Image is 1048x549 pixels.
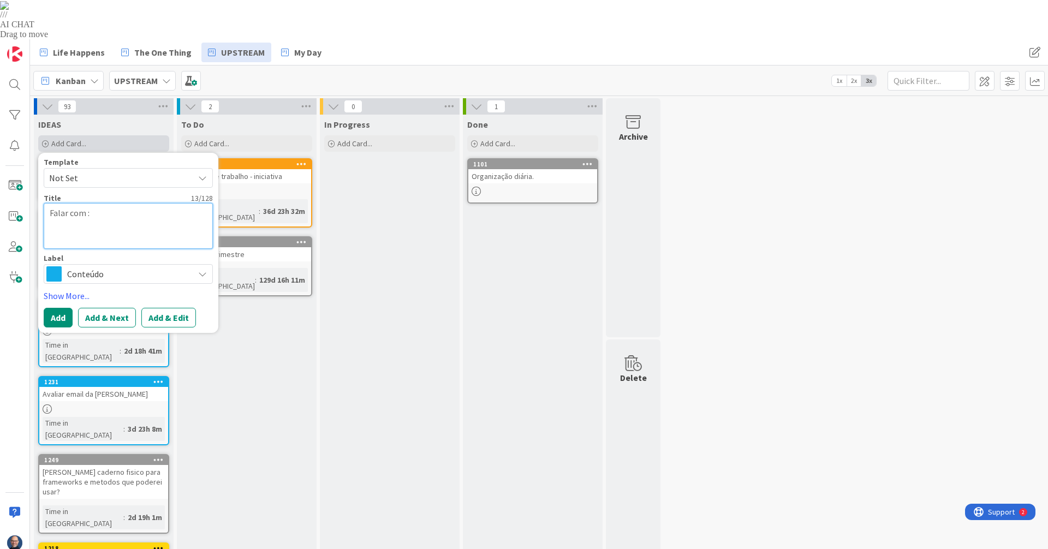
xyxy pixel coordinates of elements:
div: 1047 [187,238,311,246]
div: 1101 [468,159,597,169]
span: 2 [201,100,219,113]
div: Archive [619,130,648,143]
div: Time in [GEOGRAPHIC_DATA] [43,417,123,441]
textarea: Falar com : [44,203,213,249]
div: 36d 23h 32m [260,205,308,217]
a: 1101Organização diária. [467,158,598,204]
a: My Day [275,43,328,62]
div: 1101 [473,160,597,168]
span: Add Card... [480,139,515,148]
a: UPSTREAM [201,43,271,62]
span: Conteúdo [67,266,188,282]
span: My Day [294,46,321,59]
span: Support [23,2,50,15]
div: 1249 [44,456,168,464]
span: 3x [861,75,876,86]
span: In Progress [324,119,370,130]
span: Kanban [56,74,86,87]
div: 1231 [39,377,168,387]
span: Life Happens [53,46,105,59]
div: Time in [GEOGRAPHIC_DATA] [43,505,123,529]
b: UPSTREAM [114,75,158,86]
a: 1231Avaliar email da [PERSON_NAME]Time in [GEOGRAPHIC_DATA]:3d 23h 8m [38,376,169,445]
span: 1x [832,75,847,86]
div: 2d 19h 1m [125,511,165,523]
div: [PERSON_NAME] caderno fisico para frameworks e metodos que poderei usar? [39,465,168,499]
span: To Do [181,119,204,130]
span: 93 [58,100,76,113]
div: 3d 23h 8m [125,423,165,435]
div: Time in [GEOGRAPHIC_DATA] [186,199,259,223]
span: : [123,423,125,435]
div: 1205 [182,159,311,169]
div: GEstão de trabalho - iniciativa [182,169,311,183]
a: 1205GEstão de trabalho - iniciativaTime in [GEOGRAPHIC_DATA]:36d 23h 32m [181,158,312,228]
div: Avaliar email da [PERSON_NAME] [39,387,168,401]
div: Organização diária. [468,169,597,183]
a: Life Happens [33,43,111,62]
span: Template [44,158,79,166]
span: UPSTREAM [221,46,265,59]
span: : [259,205,260,217]
button: Add [44,308,73,327]
span: IDEAS [38,119,61,130]
label: Title [44,193,61,203]
div: 1249[PERSON_NAME] caderno fisico para frameworks e metodos que poderei usar? [39,455,168,499]
div: 129d 16h 11m [257,274,308,286]
span: 0 [344,100,362,113]
span: 2x [847,75,861,86]
a: 1249[PERSON_NAME] caderno fisico para frameworks e metodos que poderei usar?Time in [GEOGRAPHIC_D... [38,454,169,534]
div: Time in [GEOGRAPHIC_DATA] [43,339,120,363]
div: 2d 18h 41m [121,345,165,357]
span: Label [44,254,63,262]
a: 1250Delegation CanvasTime in [GEOGRAPHIC_DATA]:2d 18h 41m [38,298,169,367]
span: Done [467,119,488,130]
div: 1249 [39,455,168,465]
div: 2 [57,4,59,13]
a: Show More... [44,289,213,302]
div: Time in [GEOGRAPHIC_DATA] [186,268,255,292]
input: Quick Filter... [888,71,969,91]
span: Add Card... [194,139,229,148]
div: 1231 [44,378,168,386]
div: Analizar Trimestre [182,247,311,261]
span: 1 [487,100,505,113]
span: Add Card... [337,139,372,148]
div: 1101Organização diária. [468,159,597,183]
div: 1231Avaliar email da [PERSON_NAME] [39,377,168,401]
span: : [255,274,257,286]
a: 1047Analizar TrimestreTime in [GEOGRAPHIC_DATA]:129d 16h 11m [181,236,312,296]
span: Not Set [49,171,186,185]
button: Add & Edit [141,308,196,327]
div: 13 / 128 [64,193,213,203]
div: 1205 [187,160,311,168]
div: 1047 [182,237,311,247]
a: The One Thing [115,43,198,62]
img: Visit kanbanzone.com [7,46,22,62]
span: Add Card... [51,139,86,148]
span: The One Thing [134,46,192,59]
div: 1047Analizar Trimestre [182,237,311,261]
span: : [123,511,125,523]
div: 1205GEstão de trabalho - iniciativa [182,159,311,183]
button: Add & Next [78,308,136,327]
div: Delete [620,371,647,384]
span: : [120,345,121,357]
